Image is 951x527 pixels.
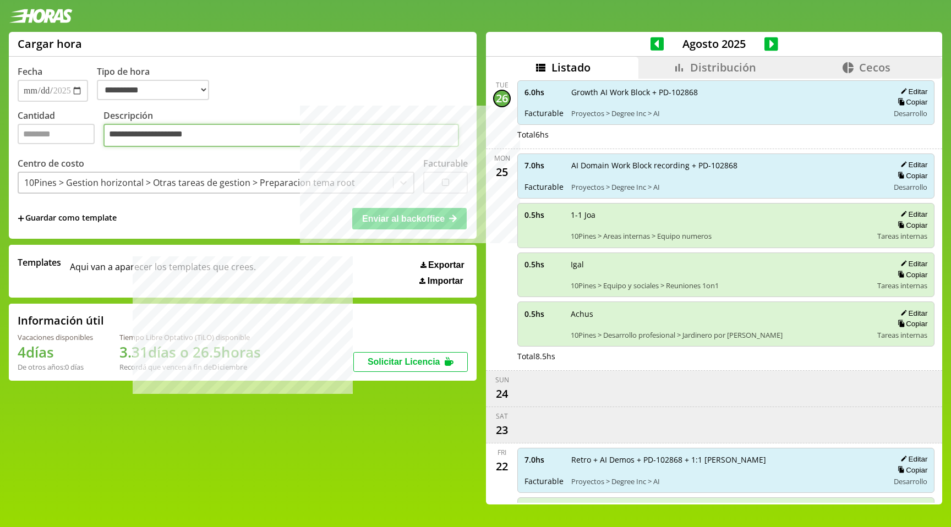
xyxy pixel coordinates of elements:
span: 10Pines > Desarrollo profesional > Jardinero por [PERSON_NAME] [571,330,870,340]
h1: 3.31 días o 26.5 horas [119,342,261,362]
button: Copiar [894,97,927,107]
span: Agosto 2025 [664,36,764,51]
button: Copiar [894,270,927,279]
button: Enviar al backoffice [352,208,467,229]
span: Tareas internas [877,330,927,340]
button: Copiar [894,465,927,475]
span: 10Pines > Equipo y sociales > Reuniones 1on1 [571,281,870,290]
select: Tipo de hora [97,80,209,100]
span: Distribución [690,60,756,75]
label: Cantidad [18,109,103,150]
span: Cecos [859,60,890,75]
h2: Información útil [18,313,104,328]
span: Proyectos > Degree Inc > AI [571,476,881,486]
div: Total 8.5 hs [517,351,934,361]
span: 6.0 hs [524,87,564,97]
span: 0.5 hs [524,309,563,319]
img: logotipo [9,9,73,23]
div: Tue [496,80,509,90]
span: 7.0 hs [524,454,564,465]
span: Solicitar Licencia [368,357,440,366]
button: Solicitar Licencia [353,352,468,372]
div: Sat [496,411,508,421]
span: Facturable [524,476,564,486]
span: Growth AI Work Block + PD-102868 [571,87,881,97]
span: AI Domain Work Block recording + PD-102868 [571,160,881,171]
div: scrollable content [486,79,942,503]
span: Tareas internas [877,231,927,241]
h1: 4 días [18,342,93,362]
span: Retro + AI Demos + PD-102868 + 1:1 [PERSON_NAME] [571,454,881,465]
span: Desarrollo [894,182,927,192]
div: Recordá que vencen a fin de [119,362,261,372]
button: Editar [897,210,927,219]
div: Mon [494,153,510,163]
span: Proyectos > Degree Inc > AI [571,182,881,192]
button: Exportar [417,260,468,271]
div: 26 [493,90,511,107]
span: 0.5 hs [524,210,563,220]
span: Igal [571,259,870,270]
span: Desarrollo [894,476,927,486]
div: Total 6 hs [517,129,934,140]
span: + [18,212,24,224]
div: 22 [493,457,511,475]
b: Diciembre [212,362,247,372]
span: Proyectos > Degree Inc > AI [571,108,881,118]
label: Centro de costo [18,157,84,169]
div: Sun [495,375,509,385]
button: Editar [897,87,927,96]
button: Editar [897,160,927,169]
button: Copiar [894,319,927,328]
label: Tipo de hora [97,65,218,102]
input: Cantidad [18,124,95,144]
span: Exportar [428,260,464,270]
span: Tareas internas [877,281,927,290]
span: Importar [428,276,463,286]
div: 24 [493,385,511,402]
span: Facturable [524,108,564,118]
div: Fri [498,448,506,457]
span: 0.5 hs [524,259,563,270]
button: Editar [897,259,927,268]
button: Copiar [894,221,927,230]
span: Facturable [524,182,564,192]
label: Descripción [103,109,468,150]
textarea: Descripción [103,124,459,147]
div: Tiempo Libre Optativo (TiLO) disponible [119,332,261,342]
span: Enviar al backoffice [362,214,445,223]
div: 25 [493,163,511,180]
div: De otros años: 0 días [18,362,93,372]
span: 7.0 hs [524,160,564,171]
label: Facturable [423,157,468,169]
button: Copiar [894,171,927,180]
span: Desarrollo [894,108,927,118]
span: +Guardar como template [18,212,117,224]
h1: Cargar hora [18,36,82,51]
span: Listado [551,60,591,75]
div: 10Pines > Gestion horizontal > Otras tareas de gestion > Preparacion tema root [24,177,355,189]
span: Aqui van a aparecer los templates que crees. [70,256,256,286]
span: Templates [18,256,61,268]
div: Vacaciones disponibles [18,332,93,342]
button: Editar [897,309,927,318]
span: 10Pines > Areas internas > Equipo numeros [571,231,870,241]
span: 1-1 Joa [571,210,870,220]
label: Fecha [18,65,42,78]
span: Achus [571,309,870,319]
button: Editar [897,454,927,464]
div: 23 [493,421,511,438]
